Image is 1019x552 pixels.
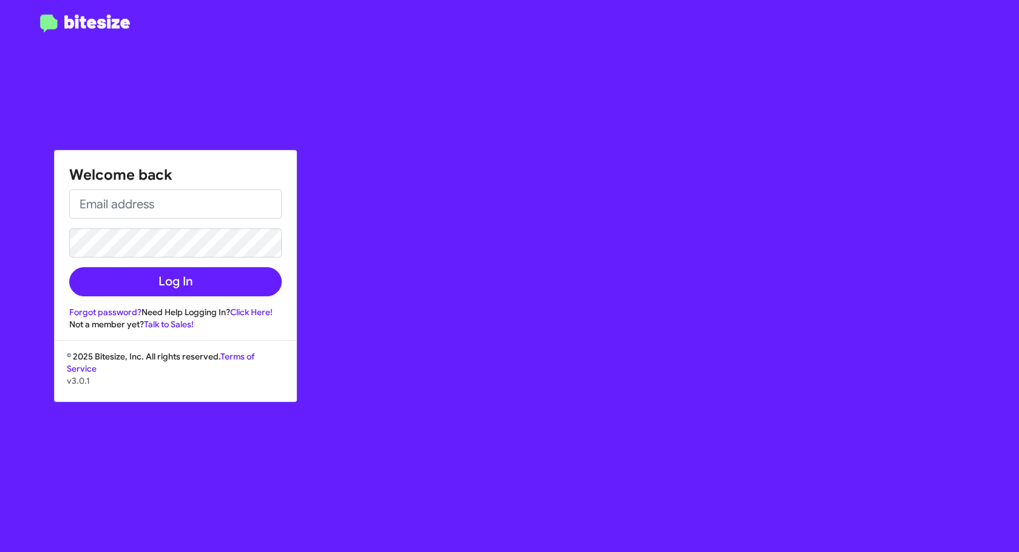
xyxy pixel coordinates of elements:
[230,307,273,318] a: Click Here!
[67,375,284,387] p: v3.0.1
[69,267,282,296] button: Log In
[69,306,282,318] div: Need Help Logging In?
[69,307,141,318] a: Forgot password?
[69,189,282,219] input: Email address
[55,350,296,401] div: © 2025 Bitesize, Inc. All rights reserved.
[144,319,194,330] a: Talk to Sales!
[69,165,282,185] h1: Welcome back
[69,318,282,330] div: Not a member yet?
